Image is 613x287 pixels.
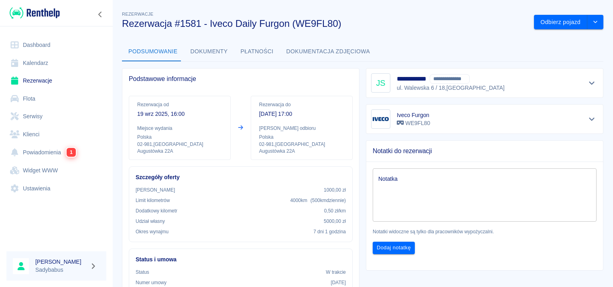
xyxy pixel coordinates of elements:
p: 19 wrz 2025, 16:00 [137,110,222,118]
p: Augustówka 22A [259,148,344,155]
a: Serwisy [6,107,106,125]
img: Renthelp logo [10,6,60,20]
p: Augustówka 22A [137,148,222,155]
span: Rezerwacje [122,12,153,16]
button: Dodaj notatkę [373,242,415,254]
a: Widget WWW [6,162,106,180]
p: Numer umowy [136,279,166,286]
a: Kalendarz [6,54,106,72]
p: Polska [137,133,222,141]
h6: Szczegóły oferty [136,173,346,182]
p: 4000 km [290,197,346,204]
p: 02-981 , [GEOGRAPHIC_DATA] [137,141,222,148]
p: ul. Walewska 6 / 18 , [GEOGRAPHIC_DATA] [397,84,505,92]
p: Miejsce wydania [137,125,222,132]
p: Limit kilometrów [136,197,170,204]
h3: Rezerwacja #1581 - Iveco Daily Furgon (WE9FL80) [122,18,528,29]
p: 02-981 , [GEOGRAPHIC_DATA] [259,141,344,148]
button: Pokaż szczegóły [585,77,599,89]
a: Klienci [6,125,106,143]
p: [DATE] [331,279,346,286]
p: Rezerwacja do [259,101,344,108]
a: Rezerwacje [6,72,106,90]
a: Dashboard [6,36,106,54]
h6: Iveco Furgon [397,111,430,119]
span: ( 500 km dziennie ) [311,198,346,203]
span: Podstawowe informacje [129,75,353,83]
p: Okres wynajmu [136,228,168,235]
p: 1000,00 zł [324,186,346,194]
button: Odbierz pojazd [534,15,587,30]
p: 0,50 zł /km [324,207,346,214]
p: Udział własny [136,218,165,225]
a: Flota [6,90,106,108]
p: WE9FL80 [397,119,430,127]
img: Image [373,111,389,127]
p: Sadybabus [35,266,87,274]
p: [PERSON_NAME] [136,186,175,194]
p: Status [136,269,149,276]
p: Polska [259,133,344,141]
a: Ustawienia [6,180,106,198]
p: [PERSON_NAME] odbioru [259,125,344,132]
a: Powiadomienia1 [6,143,106,162]
button: Dokumentacja zdjęciowa [280,42,377,61]
button: drop-down [587,15,603,30]
button: Podsumowanie [122,42,184,61]
h6: Status i umowa [136,255,346,264]
p: Rezerwacja od [137,101,222,108]
button: Pokaż szczegóły [585,113,599,125]
button: Zwiń nawigację [94,9,106,20]
span: Notatki do rezerwacji [373,147,597,155]
p: W trakcie [326,269,346,276]
p: [DATE] 17:00 [259,110,344,118]
p: 5000,00 zł [324,218,346,225]
div: JS [371,73,390,93]
p: Dodatkowy kilometr [136,207,177,214]
h6: [PERSON_NAME] [35,258,87,266]
button: Dokumenty [184,42,234,61]
a: Renthelp logo [6,6,60,20]
p: 7 dni 1 godzina [313,228,346,235]
span: 1 [67,148,76,157]
p: Notatki widoczne są tylko dla pracowników wypożyczalni. [373,228,597,235]
button: Płatności [234,42,280,61]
